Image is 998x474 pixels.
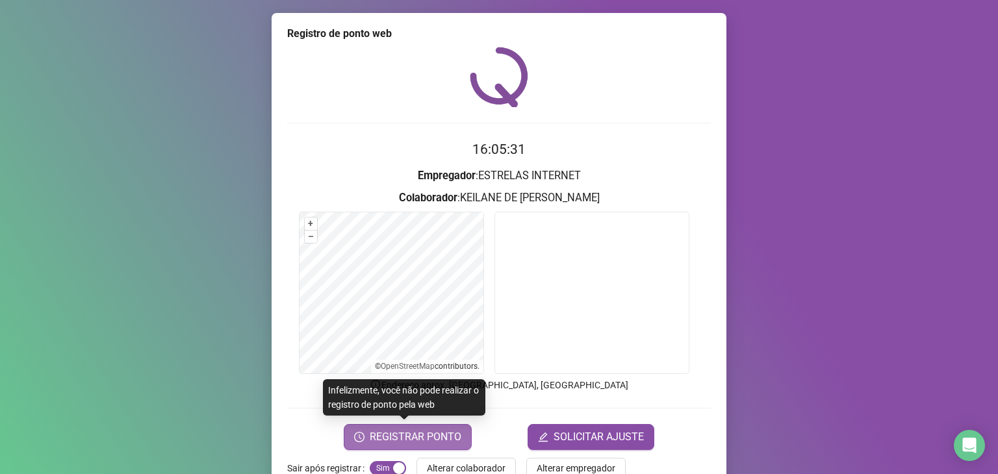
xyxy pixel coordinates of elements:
strong: Empregador [418,169,476,182]
span: edit [538,432,548,442]
a: OpenStreetMap [381,362,435,371]
button: – [305,231,317,243]
p: Endereço aprox. : [GEOGRAPHIC_DATA], [GEOGRAPHIC_DATA] [287,378,711,392]
span: SOLICITAR AJUSTE [554,429,644,445]
time: 16:05:31 [472,142,526,157]
div: Infelizmente, você não pode realizar o registro de ponto pela web [323,379,485,416]
strong: Colaborador [399,192,457,204]
span: REGISTRAR PONTO [370,429,461,445]
img: QRPoint [470,47,528,107]
li: © contributors. [375,362,480,371]
button: + [305,218,317,230]
button: REGISTRAR PONTO [344,424,472,450]
h3: : KEILANE DE [PERSON_NAME] [287,190,711,206]
div: Registro de ponto web [287,26,711,42]
h3: : ESTRELAS INTERNET [287,168,711,184]
div: Open Intercom Messenger [954,430,985,461]
button: editSOLICITAR AJUSTE [528,424,654,450]
span: clock-circle [354,432,365,442]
